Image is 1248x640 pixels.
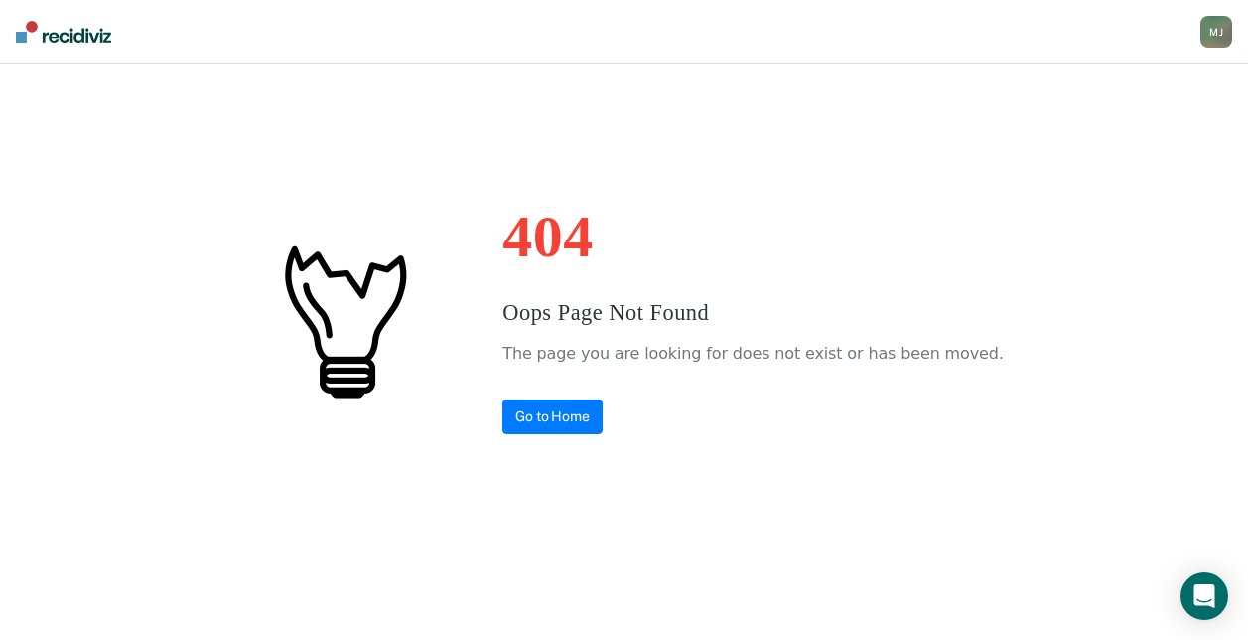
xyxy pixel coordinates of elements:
[502,296,1003,330] h3: Oops Page Not Found
[244,221,443,419] img: #
[1200,16,1232,48] div: M J
[16,21,111,43] img: Recidiviz
[1180,572,1228,620] div: Open Intercom Messenger
[1200,16,1232,48] button: MJ
[502,207,1003,266] h1: 404
[502,339,1003,369] p: The page you are looking for does not exist or has been moved.
[502,400,603,434] a: Go to Home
